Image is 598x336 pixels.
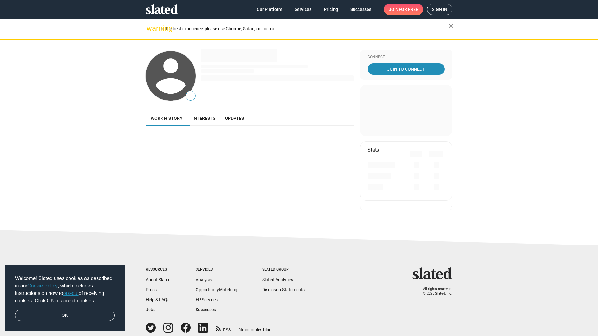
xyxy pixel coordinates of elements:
[146,111,187,126] a: Work history
[262,287,305,292] a: DisclosureStatements
[196,267,237,272] div: Services
[252,4,287,15] a: Our Platform
[432,4,447,15] span: Sign in
[324,4,338,15] span: Pricing
[146,25,154,32] mat-icon: warning
[416,287,452,296] p: All rights reserved. © 2025 Slated, Inc.
[350,4,371,15] span: Successes
[389,4,418,15] span: Join
[368,55,445,60] div: Connect
[15,310,115,321] a: dismiss cookie message
[146,267,171,272] div: Resources
[27,283,58,288] a: Cookie Policy
[146,297,169,302] a: Help & FAQs
[220,111,249,126] a: Updates
[187,111,220,126] a: Interests
[290,4,316,15] a: Services
[146,287,157,292] a: Press
[257,4,282,15] span: Our Platform
[15,275,115,305] span: Welcome! Slated uses cookies as described in our , which includes instructions on how to of recei...
[196,307,216,312] a: Successes
[427,4,452,15] a: Sign in
[5,265,125,331] div: cookieconsent
[238,327,246,332] span: film
[262,277,293,282] a: Slated Analytics
[384,4,423,15] a: Joinfor free
[238,322,272,333] a: filmonomics blog
[192,116,215,121] span: Interests
[196,277,212,282] a: Analysis
[146,307,155,312] a: Jobs
[295,4,311,15] span: Services
[368,63,445,75] a: Join To Connect
[345,4,376,15] a: Successes
[262,267,305,272] div: Slated Group
[146,277,171,282] a: About Slated
[369,63,444,75] span: Join To Connect
[196,297,218,302] a: EP Services
[158,25,448,33] div: For the best experience, please use Chrome, Safari, or Firefox.
[186,92,195,100] span: —
[447,22,455,30] mat-icon: close
[151,116,183,121] span: Work history
[319,4,343,15] a: Pricing
[216,323,231,333] a: RSS
[368,147,379,153] mat-card-title: Stats
[63,291,79,296] a: opt-out
[399,4,418,15] span: for free
[225,116,244,121] span: Updates
[196,287,237,292] a: OpportunityMatching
